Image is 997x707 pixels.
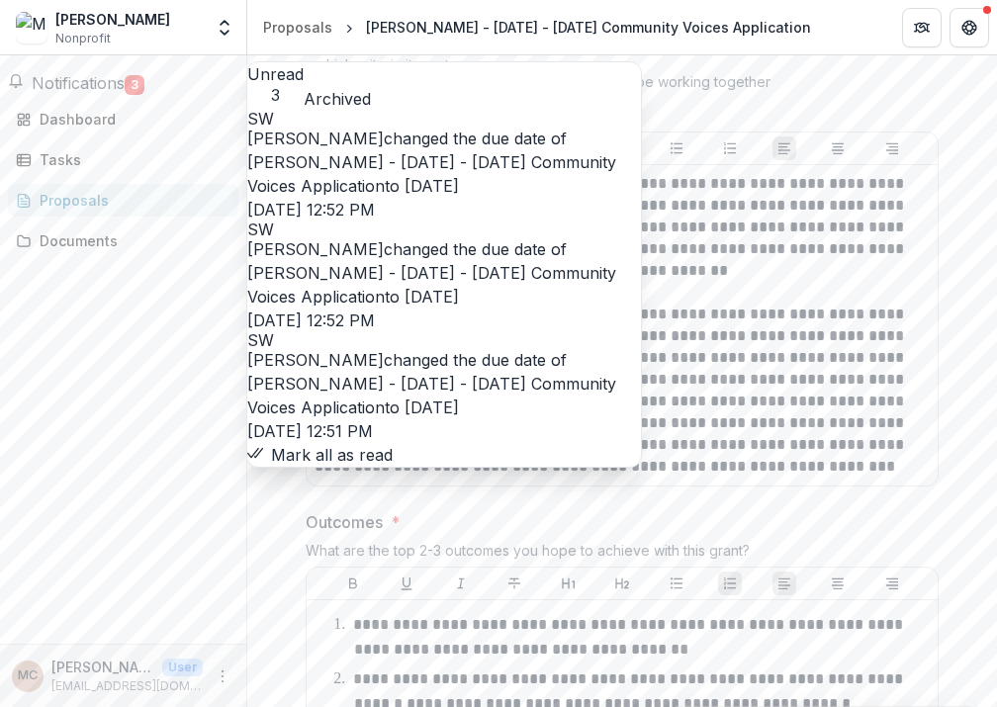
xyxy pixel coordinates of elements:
[55,30,111,47] span: Nonprofit
[247,152,616,196] a: [PERSON_NAME] - [DATE] - [DATE] Community Voices Application
[772,572,796,595] button: Align Left
[502,572,526,595] button: Strike
[16,12,47,44] img: Marcus D Clarke
[32,73,125,93] span: Notifications
[40,109,223,130] div: Dashboard
[8,71,144,95] button: Notifications3
[8,184,238,217] a: Proposals
[247,221,641,237] div: Sherella Williams
[247,348,641,419] p: changed the due date of to [DATE]
[772,136,796,160] button: Align Left
[162,659,203,676] p: User
[263,17,332,38] div: Proposals
[8,143,238,176] a: Tasks
[247,374,616,417] a: [PERSON_NAME] - [DATE] - [DATE] Community Voices Application
[718,136,742,160] button: Ordered List
[51,657,154,677] p: [PERSON_NAME]
[880,136,904,160] button: Align Right
[665,136,688,160] button: Bullet List
[247,309,641,332] p: [DATE] 12:52 PM
[826,572,850,595] button: Align Center
[55,9,170,30] div: [PERSON_NAME]
[125,75,144,95] span: 3
[718,572,742,595] button: Ordered List
[247,332,641,348] div: Sherella Williams
[247,129,384,148] span: [PERSON_NAME]
[247,62,304,105] button: Unread
[306,510,383,534] p: Outcomes
[880,572,904,595] button: Align Right
[950,8,989,47] button: Get Help
[247,419,641,443] p: [DATE] 12:51 PM
[51,677,203,695] p: [EMAIL_ADDRESS][DOMAIN_NAME]
[366,17,811,38] div: [PERSON_NAME] - [DATE] - [DATE] Community Voices Application
[18,669,38,682] div: Marcus Clarke
[610,572,634,595] button: Heading 2
[247,239,384,259] span: [PERSON_NAME]
[247,443,393,467] button: Mark all as read
[247,350,384,370] span: [PERSON_NAME]
[8,224,238,257] a: Documents
[341,572,365,595] button: Bold
[247,86,304,105] span: 3
[247,127,641,198] p: changed the due date of to [DATE]
[449,572,473,595] button: Italicize
[247,263,616,307] a: [PERSON_NAME] - [DATE] - [DATE] Community Voices Application
[304,87,371,111] button: Archived
[247,111,641,127] div: Sherella Williams
[247,237,641,309] p: changed the due date of to [DATE]
[826,136,850,160] button: Align Center
[8,103,238,135] a: Dashboard
[902,8,942,47] button: Partners
[40,190,223,211] div: Proposals
[306,542,939,567] div: What are the top 2-3 outcomes you hope to achieve with this grant?
[255,13,819,42] nav: breadcrumb
[247,198,641,221] p: [DATE] 12:52 PM
[557,572,581,595] button: Heading 1
[665,572,688,595] button: Bullet List
[211,8,238,47] button: Open entity switcher
[395,572,418,595] button: Underline
[40,230,223,251] div: Documents
[40,149,223,170] div: Tasks
[255,13,340,42] a: Proposals
[211,664,234,688] button: More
